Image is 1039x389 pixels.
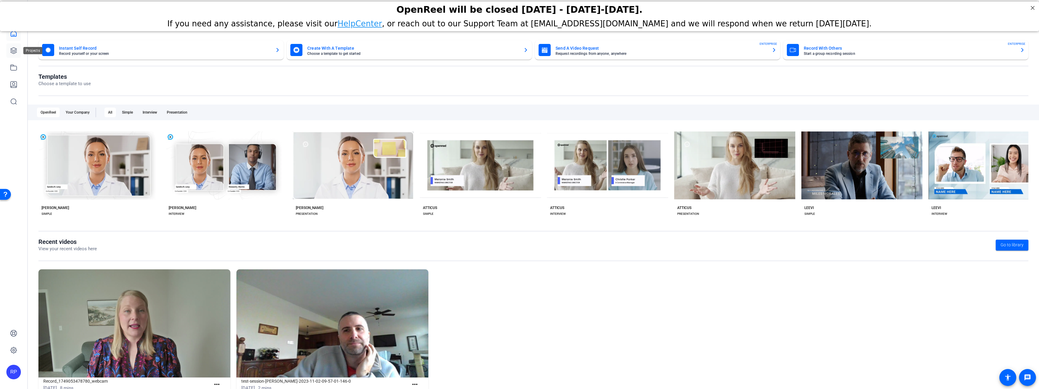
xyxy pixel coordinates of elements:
[169,211,184,216] div: INTERVIEW
[59,52,270,55] mat-card-subtitle: Record yourself or your screen
[37,108,60,117] div: OpenReel
[307,45,519,52] mat-card-title: Create With A Template
[338,18,382,27] a: HelpCenter
[38,269,230,377] img: Record_1749053478780_webcam
[213,381,221,388] mat-icon: more_horiz
[139,108,161,117] div: Interview
[556,45,767,52] mat-card-title: Send A Video Request
[411,381,419,388] mat-icon: more_horiz
[677,211,699,216] div: PRESENTATION
[932,211,947,216] div: INTERVIEW
[41,205,69,210] div: [PERSON_NAME]
[307,52,519,55] mat-card-subtitle: Choose a template to get started
[804,211,815,216] div: SIMPLE
[8,3,1031,13] div: OpenReel will be closed [DATE] - [DATE]-[DATE].
[1004,374,1011,381] mat-icon: accessibility
[104,108,116,117] div: All
[118,108,137,117] div: Simple
[296,211,318,216] div: PRESENTATION
[167,18,872,27] span: If you need any assistance, please visit our , or reach out to our Support Team at [EMAIL_ADDRESS...
[241,377,409,385] h1: test-session-[PERSON_NAME]-2023-11-02-09-57-01-146-0
[423,211,434,216] div: SIMPLE
[550,211,566,216] div: INTERVIEW
[287,40,532,60] button: Create With A TemplateChoose a template to get started
[62,108,93,117] div: Your Company
[236,269,428,377] img: test-session-Tom-Malone-2023-11-02-09-57-01-146-0
[163,108,191,117] div: Presentation
[296,205,323,210] div: [PERSON_NAME]
[59,45,270,52] mat-card-title: Instant Self Record
[804,205,814,210] div: LEEVI
[38,73,91,80] h1: Templates
[38,245,97,252] p: View your recent videos here
[23,47,42,54] div: Projects
[677,205,691,210] div: ATTICUS
[38,40,284,60] button: Instant Self RecordRecord yourself or your screen
[169,205,196,210] div: [PERSON_NAME]
[535,40,780,60] button: Send A Video RequestRequest recordings from anyone, anywhereENTERPRISE
[6,365,21,379] div: RP
[556,52,767,55] mat-card-subtitle: Request recordings from anyone, anywhere
[783,40,1028,60] button: Record With OthersStart a group recording sessionENTERPRISE
[1024,374,1031,381] mat-icon: message
[1008,42,1025,46] span: ENTERPRISE
[804,45,1015,52] mat-card-title: Record With Others
[423,205,437,210] div: ATTICUS
[996,240,1028,251] a: Go to library
[41,211,52,216] div: SIMPLE
[804,52,1015,55] mat-card-subtitle: Start a group recording session
[932,205,941,210] div: LEEVI
[550,205,564,210] div: ATTICUS
[43,377,211,385] h1: Record_1749053478780_webcam
[38,238,97,245] h1: Recent videos
[38,80,91,87] p: Choose a template to use
[1001,242,1024,248] span: Go to library
[760,42,777,46] span: ENTERPRISE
